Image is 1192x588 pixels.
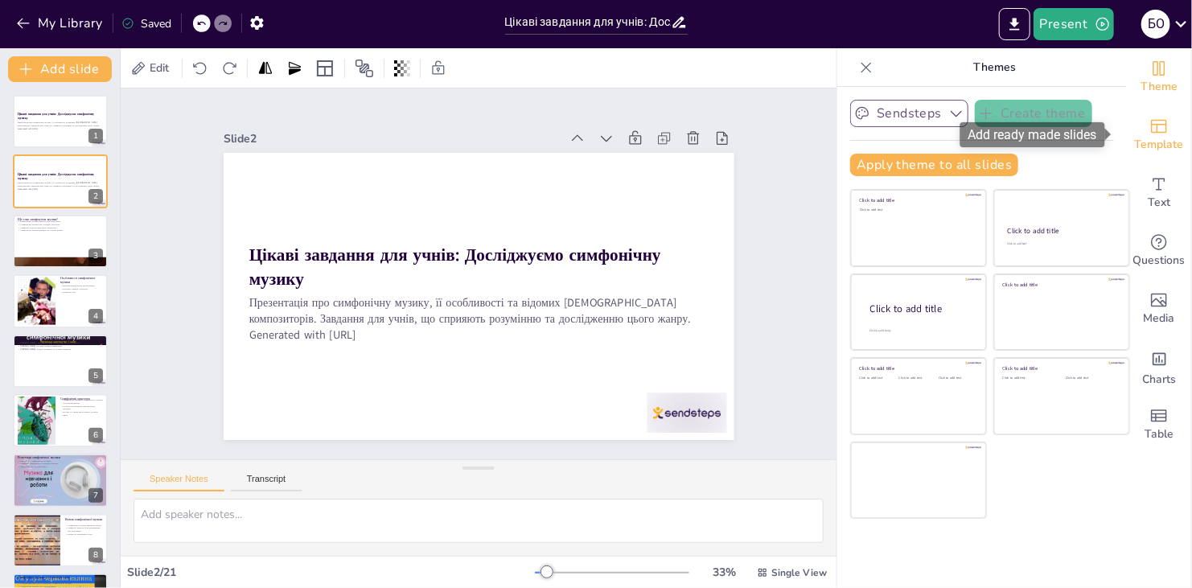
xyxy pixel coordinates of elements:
div: 3 [13,215,108,268]
div: 3 [88,249,103,263]
p: Вплив на сприйняття світу. [65,532,103,536]
p: Контраст темпів і настроїв. [60,288,103,291]
div: Slide 2 / 21 [127,565,535,580]
div: Click to add text [860,208,975,212]
p: [PERSON_NAME] - основоположник української класичної музики. [18,341,103,344]
button: Б О [1141,8,1170,40]
span: Position [355,59,374,78]
div: Add images, graphics, shapes or video [1127,280,1191,338]
div: Click to add text [1066,376,1116,380]
button: Speaker Notes [134,474,224,491]
div: Click to add title [870,302,973,316]
div: Click to add title [1008,226,1115,236]
div: Click to add text [1003,376,1054,380]
p: Особливості симфонічної музики [60,276,103,285]
p: Симфонічна музика викликає емоції. [65,524,103,527]
span: Charts [1142,371,1176,389]
p: Симфонічна музика має складну структуру. [18,223,103,226]
div: Click to add text [860,376,896,380]
div: Get real-time input from your audience [1127,222,1191,280]
input: Insert title [505,10,671,34]
strong: Цікаві завдання для учнів: Досліджуємо симфонічну музику [249,243,660,290]
div: Add a table [1127,396,1191,454]
span: Single View [771,566,827,579]
div: 5 [88,368,103,383]
button: Create theme [975,100,1092,127]
p: Відомі [DEMOGRAPHIC_DATA] композитори [18,336,103,341]
div: Click to add title [860,366,975,372]
div: Click to add title [1003,366,1118,372]
button: Sendsteps [850,100,968,127]
div: Click to add title [1003,282,1118,288]
div: Click to add text [899,376,935,380]
p: Симфонія складається з чотирьох частин. [18,463,103,466]
button: Export to PowerPoint [999,8,1030,40]
p: Духові та ударні інструменти додають ритм. [60,411,103,417]
p: Симфонічні оркестри складаються з різних груп інструментів. [60,399,103,405]
div: Layout [312,56,338,81]
div: 8 [88,548,103,562]
div: 2 [88,189,103,204]
strong: Цікаві завдання для учнів: Досліджуємо симфонічну музику [18,171,94,180]
div: 7 [88,488,103,503]
button: My Library [12,10,109,36]
button: Apply theme to all slides [850,154,1018,176]
p: Презентація про симфонічну музику, її особливості та відомих [DEMOGRAPHIC_DATA] композиторів. Зав... [18,121,103,127]
div: 6 [88,428,103,442]
div: Add charts and graphs [1127,338,1191,396]
p: Поєднання з іншими жанрами. [18,579,103,582]
p: Розвиток тем. [60,290,103,294]
p: Вплив симфонічної музики [65,517,103,522]
div: Click to add text [939,376,975,380]
p: Що таке симфонічна музика? [18,217,103,222]
div: Click to add body [870,329,972,333]
div: Saved [121,16,171,31]
div: Add ready made slides [1127,106,1191,164]
p: Струнні інструменти забезпечують мелодію. [60,405,103,410]
div: 6 [13,394,108,447]
button: Add slide [8,56,112,82]
button: Transcript [231,474,302,491]
p: Використання різних інструментів. [60,285,103,288]
span: Template [1135,136,1184,154]
div: 8 [13,514,108,567]
span: Questions [1133,252,1186,269]
div: 4 [13,274,108,327]
div: Б О [1141,10,1170,39]
div: Click to add text [1007,242,1114,246]
div: 33 % [705,565,744,580]
span: Theme [1141,78,1178,96]
p: Симфонії можуть бути емоційними або радісними. [65,527,103,532]
span: Edit [146,60,172,76]
span: Media [1144,310,1175,327]
p: Увертюра - це короткий твір. [18,466,103,469]
p: Симфонії можуть мати різну тривалість. [18,226,103,229]
p: Симфонічна музика у сучасному світі [18,576,103,581]
p: Generated with [URL] [18,127,103,130]
p: Різновиди симфонічної музики [18,456,103,461]
p: Різні форми симфонічної музики. [18,460,103,463]
div: Change the overall theme [1127,48,1191,106]
button: Present [1034,8,1114,40]
div: 1 [88,129,103,143]
div: 7 [13,454,108,507]
p: Презентація про симфонічну музику, її особливості та відомих [DEMOGRAPHIC_DATA] композиторів. Зав... [249,295,708,327]
div: Add ready made slides [960,122,1105,147]
span: Text [1148,194,1170,212]
p: Симфонічні оркестри [60,397,103,401]
div: 4 [88,309,103,323]
div: 5 [13,335,108,388]
p: Презентація про симфонічну музику, її особливості та відомих [DEMOGRAPHIC_DATA] композиторів. Зав... [18,181,103,187]
div: Add text boxes [1127,164,1191,222]
p: Themes [879,48,1111,87]
p: [PERSON_NAME] поєднує класичні та сучасні елементи. [18,347,103,351]
p: Симфонічна музика впливає на сучасні жанри. [18,229,103,232]
div: 1 [13,95,108,148]
p: Generated with [URL] [18,187,103,191]
strong: Цікаві завдання для учнів: Досліджуємо симфонічну музику [18,112,94,121]
p: [PERSON_NAME] відомий своїми симфоніями. [18,344,103,347]
div: Slide 2 [224,131,561,146]
p: Симфонічна музика виконується оркестром. [18,220,103,224]
span: Table [1145,426,1174,443]
p: Сучасні артисти беруть елементи з симфонічної музики. [18,582,103,586]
